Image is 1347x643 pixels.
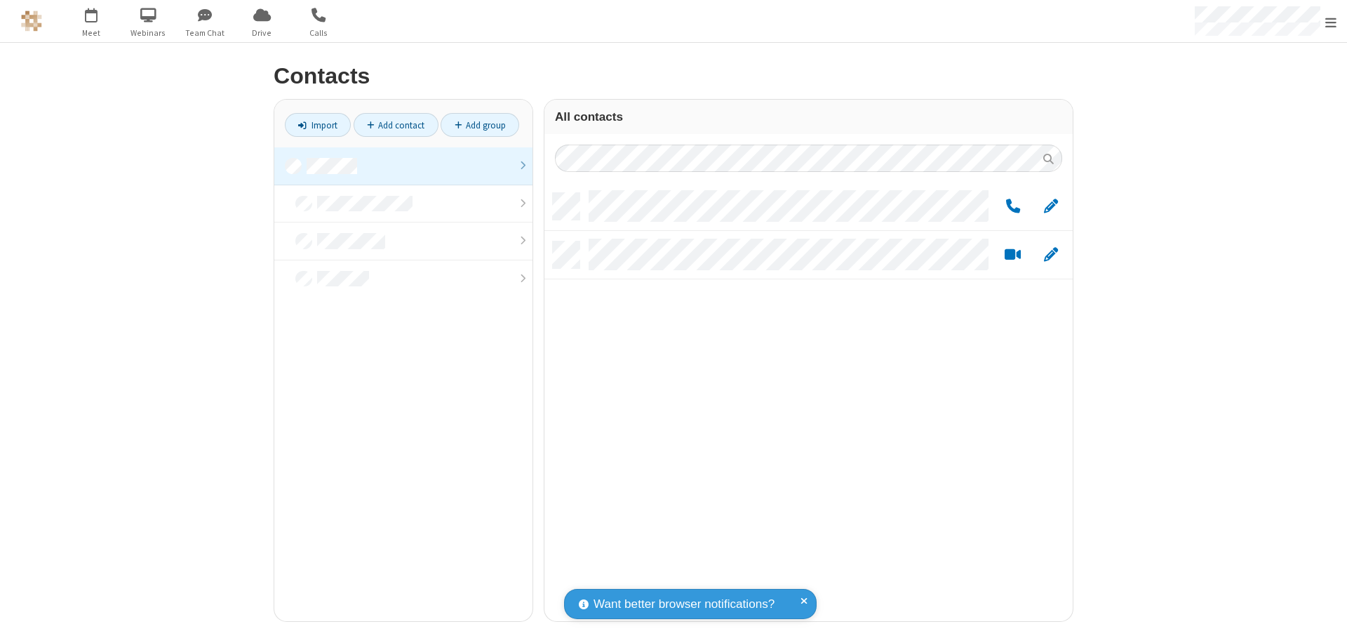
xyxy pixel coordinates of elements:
span: Team Chat [179,27,232,39]
a: Add contact [354,113,438,137]
button: Start a video meeting [999,246,1026,264]
h2: Contacts [274,64,1073,88]
button: Edit [1037,246,1064,264]
span: Meet [65,27,118,39]
h3: All contacts [555,110,1062,124]
span: Drive [236,27,288,39]
img: QA Selenium DO NOT DELETE OR CHANGE [21,11,42,32]
span: Calls [293,27,345,39]
a: Import [285,113,351,137]
span: Webinars [122,27,175,39]
div: grid [544,183,1073,621]
a: Add group [441,113,519,137]
button: Edit [1037,198,1064,216]
button: Call by phone [999,198,1026,216]
span: Want better browser notifications? [594,595,775,614]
